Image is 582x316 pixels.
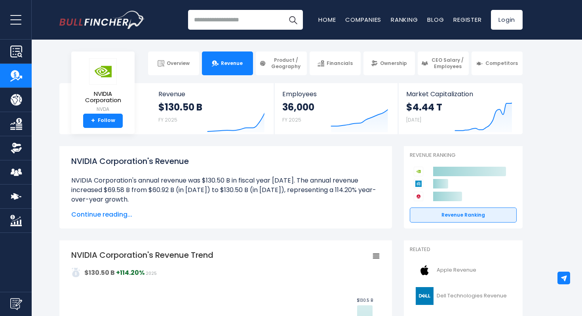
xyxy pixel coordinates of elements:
strong: $4.44 T [406,101,442,113]
img: Bullfincher logo [59,11,145,29]
a: Blog [427,15,444,24]
a: CEO Salary / Employees [418,51,469,75]
a: Financials [310,51,361,75]
button: Search [283,10,303,30]
a: Overview [148,51,199,75]
img: Ownership [10,142,22,154]
span: Financials [327,60,353,67]
a: Market Capitalization $4.44 T [DATE] [398,83,522,134]
span: Revenue [221,60,243,67]
li: NVIDIA Corporation's annual revenue was $130.50 B in fiscal year [DATE]. The annual revenue incre... [71,176,380,204]
span: NVIDIA Corporation [78,91,128,104]
a: Product / Geography [256,51,307,75]
strong: $130.50 B [158,101,202,113]
a: Employees 36,000 FY 2025 [274,83,398,134]
strong: 36,000 [282,101,314,113]
img: NVIDIA Corporation competitors logo [414,167,423,176]
small: FY 2025 [282,116,301,123]
span: Competitors [485,60,518,67]
span: Overview [167,60,190,67]
a: Go to homepage [59,11,145,29]
img: AAPL logo [415,261,434,279]
span: 2025 [146,270,157,276]
span: Market Capitalization [406,90,514,98]
a: Revenue [202,51,253,75]
span: CEO Salary / Employees [430,57,465,69]
span: Continue reading... [71,210,380,219]
small: FY 2025 [158,116,177,123]
strong: $130.50 B [84,268,115,277]
a: Companies [345,15,381,24]
p: Revenue Ranking [410,152,517,159]
strong: +114.20% [116,268,145,277]
h1: NVIDIA Corporation's Revenue [71,155,380,167]
img: DELL logo [415,287,434,305]
span: Employees [282,90,390,98]
img: addasd [71,268,81,277]
a: Dell Technologies Revenue [410,285,517,307]
p: Related [410,246,517,253]
a: Home [318,15,336,24]
a: Apple Revenue [410,259,517,281]
a: Ranking [391,15,418,24]
span: Ownership [380,60,407,67]
img: Broadcom competitors logo [414,192,423,201]
a: NVIDIA Corporation NVDA [77,58,129,114]
a: Register [453,15,481,24]
strong: + [91,117,95,124]
span: Revenue [158,90,266,98]
small: NVDA [78,106,128,113]
small: [DATE] [406,116,421,123]
a: Login [491,10,523,30]
a: Revenue Ranking [410,207,517,223]
tspan: NVIDIA Corporation's Revenue Trend [71,249,213,261]
a: Competitors [472,51,523,75]
a: Revenue $130.50 B FY 2025 [150,83,274,134]
text: $130.5 B [357,297,373,303]
span: Product / Geography [268,57,303,69]
a: +Follow [83,114,123,128]
a: Ownership [363,51,415,75]
img: Applied Materials competitors logo [414,179,423,188]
